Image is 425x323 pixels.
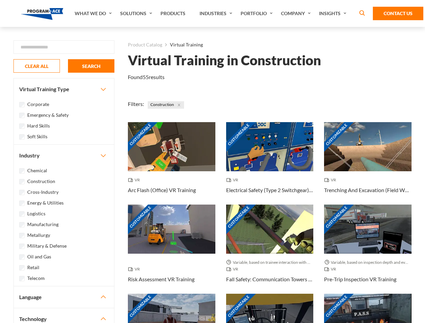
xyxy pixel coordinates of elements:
label: Metallurgy [27,231,50,239]
input: Military & Defense [19,244,25,249]
li: Virtual Training [162,40,203,49]
input: Manufacturing [19,222,25,227]
h1: Virtual Training in Construction [128,55,321,66]
h3: Fall Safety: Communication Towers VR Training [226,275,314,283]
input: Hard Skills [19,123,25,129]
p: Found results [128,73,165,81]
label: Oil and Gas [27,253,51,260]
input: Retail [19,265,25,271]
h3: Arc Flash (Office) VR Training [128,186,196,194]
input: Logistics [19,211,25,217]
input: Soft Skills [19,134,25,140]
button: Close [175,101,183,109]
button: Language [14,286,114,308]
label: Military & Defense [27,242,67,250]
label: Manufacturing [27,221,59,228]
img: Program-Ace [21,8,64,20]
a: Customizable Thumbnail - Trenching And Excavation (Field Work) VR Training VR Trenching And Excav... [324,122,412,205]
h3: Risk Assessment VR Training [128,275,194,283]
h3: Pre-Trip Inspection VR Training [324,275,396,283]
span: VR [324,177,339,183]
span: VR [324,266,339,273]
label: Telecom [27,275,45,282]
label: Emergency & Safety [27,111,69,119]
span: Filters: [128,101,144,107]
span: VR [128,266,143,273]
label: Retail [27,264,39,271]
input: Cross-Industry [19,190,25,195]
label: Energy & Utilities [27,199,64,207]
button: CLEAR ALL [13,59,60,73]
input: Construction [19,179,25,184]
span: Variable, based on trainee interaction with each section. [226,259,314,266]
h3: Trenching And Excavation (Field Work) VR Training [324,186,412,194]
span: VR [128,177,143,183]
a: Contact Us [373,7,423,20]
a: Customizable Thumbnail - Pre-Trip Inspection VR Training Variable, based on inspection depth and ... [324,205,412,294]
span: Variable, based on inspection depth and event interaction. [324,259,412,266]
input: Oil and Gas [19,254,25,260]
a: Customizable Thumbnail - Electrical Safety (Type 2 Switchgear) VR Training VR Electrical Safety (... [226,122,314,205]
label: Construction [27,178,55,185]
a: Customizable Thumbnail - Risk Assessment VR Training VR Risk Assessment VR Training [128,205,215,294]
h3: Electrical Safety (Type 2 Switchgear) VR Training [226,186,314,194]
label: Hard Skills [27,122,50,130]
input: Telecom [19,276,25,281]
input: Corporate [19,102,25,107]
em: 55 [143,74,149,80]
nav: breadcrumb [128,40,412,49]
span: Construction [148,101,184,109]
label: Corporate [27,101,49,108]
button: Virtual Training Type [14,78,114,100]
label: Logistics [27,210,45,217]
a: Customizable Thumbnail - Fall Safety: Communication Towers VR Training Variable, based on trainee... [226,205,314,294]
label: Soft Skills [27,133,47,140]
span: VR [226,177,241,183]
a: Customizable Thumbnail - Arc Flash (Office) VR Training VR Arc Flash (Office) VR Training [128,122,215,205]
label: Cross-Industry [27,188,59,196]
input: Emergency & Safety [19,113,25,118]
label: Chemical [27,167,47,174]
span: VR [226,266,241,273]
input: Energy & Utilities [19,201,25,206]
button: Industry [14,145,114,166]
a: Product Catalog [128,40,162,49]
input: Metallurgy [19,233,25,238]
input: Chemical [19,168,25,174]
